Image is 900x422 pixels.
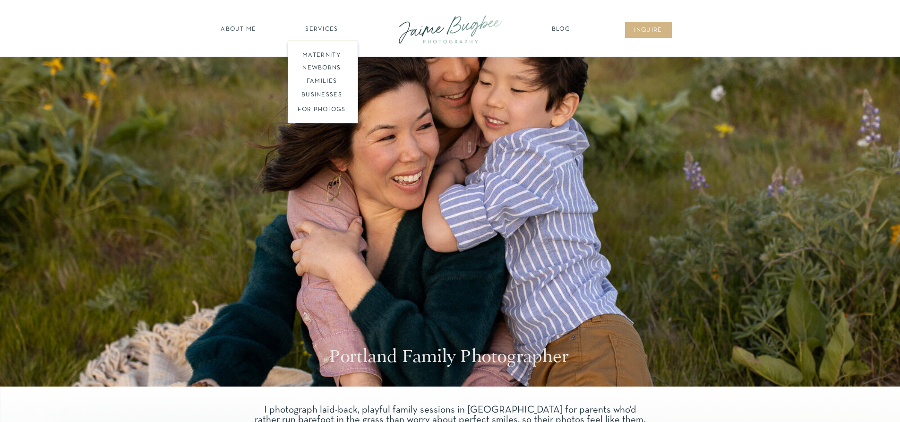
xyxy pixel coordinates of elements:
a: maternity [291,51,353,58]
a: BUSINESSES [286,91,358,100]
h1: Portland Family Photographer [329,346,571,370]
a: newborns [286,64,358,75]
a: SERVICES [295,25,349,34]
a: about ME [218,25,259,34]
a: inqUIre [629,26,668,35]
a: families [286,77,358,86]
a: Blog [549,25,573,34]
a: FOR PHOTOGS [286,105,358,114]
